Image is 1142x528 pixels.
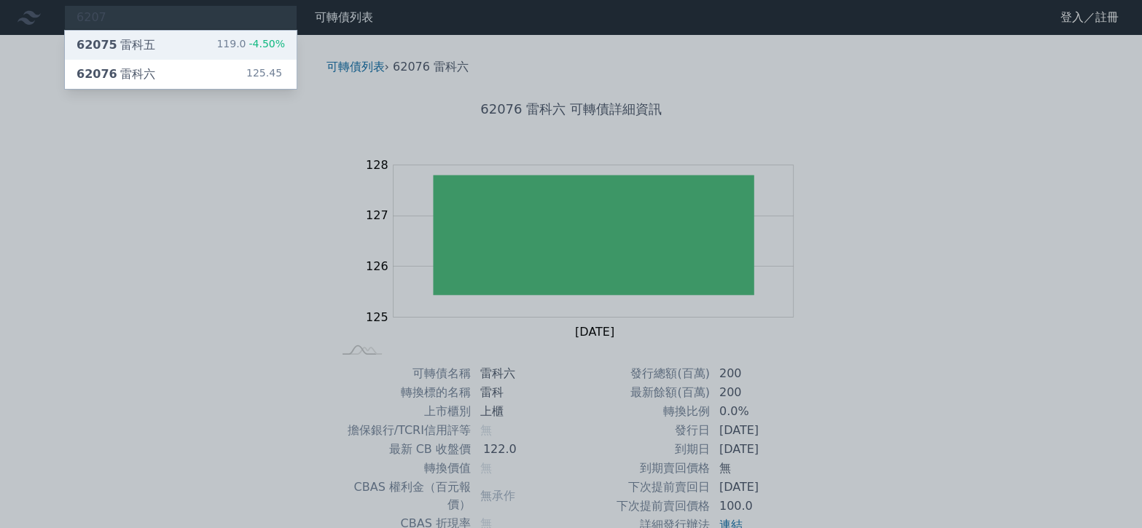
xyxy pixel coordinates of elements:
a: 62075雷科五 119.0-4.50% [65,31,297,60]
span: 62076 [77,67,117,81]
div: 119.0 [216,36,285,54]
div: 125.45 [246,66,285,83]
span: -4.50% [246,38,285,50]
div: 雷科六 [77,66,155,83]
a: 62076雷科六 125.45 [65,60,297,89]
span: 62075 [77,38,117,52]
div: 雷科五 [77,36,155,54]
